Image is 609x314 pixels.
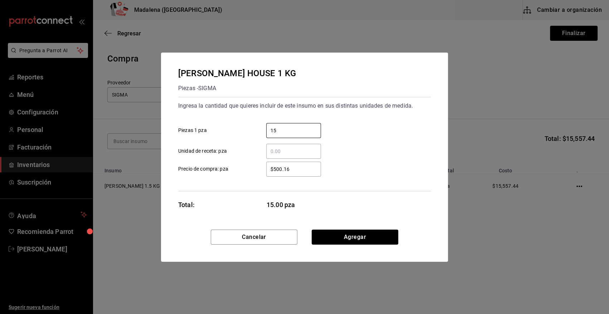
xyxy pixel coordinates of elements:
[178,147,227,155] span: Unidad de receta: pza
[178,83,296,94] div: Piezas - SIGMA
[312,230,398,245] button: Agregar
[266,165,321,173] input: Precio de compra: pza
[211,230,297,245] button: Cancelar
[178,200,195,210] div: Total:
[266,126,321,135] input: Piezas 1 pza
[178,165,228,173] span: Precio de compra: pza
[266,147,321,156] input: Unidad de receta: pza
[178,100,431,112] div: Ingresa la cantidad que quieres incluir de este insumo en sus distintas unidades de medida.
[178,67,296,80] div: [PERSON_NAME] HOUSE 1 KG
[178,127,207,134] span: Piezas 1 pza
[267,200,321,210] span: 15.00 pza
